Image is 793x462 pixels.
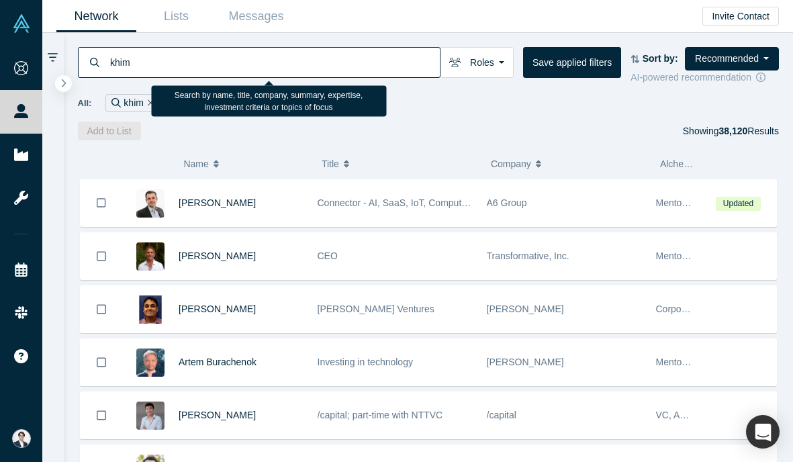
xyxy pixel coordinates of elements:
span: A6 Group [487,197,527,208]
div: AI-powered recommendation [631,71,779,85]
button: Invite Contact [702,7,779,26]
div: khim [105,94,159,112]
span: Results [718,126,779,136]
span: Title [322,150,339,178]
span: [PERSON_NAME] Ventures [318,304,434,314]
span: [PERSON_NAME] [487,304,564,314]
button: Bookmark [81,286,122,332]
button: Title [322,150,477,178]
span: [PERSON_NAME] [487,357,564,367]
a: Artem Burachenok [179,357,256,367]
img: Alchemist Vault Logo [12,14,31,33]
span: VC, Angel [656,410,698,420]
a: [PERSON_NAME] [179,250,256,261]
div: Showing [683,122,779,140]
button: Remove Filter [144,95,154,111]
button: Recommended [685,47,779,71]
span: /capital; part-time with NTTVC [318,410,443,420]
span: All: [78,97,92,110]
img: Mark Chasan's Profile Image [136,242,165,271]
button: Bookmark [81,233,122,279]
a: [PERSON_NAME] [179,304,256,314]
strong: Sort by: [643,53,678,64]
a: [PERSON_NAME] [179,197,256,208]
input: Search by name, title, company, summary, expertise, investment criteria or topics of focus [109,46,440,78]
span: Investing in technology [318,357,413,367]
img: Artem Burachenok's Profile Image [136,349,165,377]
a: Lists [136,1,216,32]
span: CEO [318,250,338,261]
img: Olivier Delerm's Profile Image [136,189,165,218]
button: Bookmark [81,179,122,226]
a: Network [56,1,136,32]
button: Bookmark [81,392,122,438]
button: Bookmark [81,339,122,385]
span: Company [491,150,531,178]
span: /capital [487,410,516,420]
img: Sunidh Jani's Profile Image [136,295,165,324]
span: Name [183,150,208,178]
button: Name [183,150,308,178]
span: Connector - AI, SaaS, IoT, Computer Vision [318,197,498,208]
a: Messages [216,1,296,32]
a: [PERSON_NAME] [179,410,256,420]
img: Eisuke Shimizu's Account [12,429,31,448]
span: Mentor, Angel [656,357,714,367]
button: Add to List [78,122,141,140]
span: Updated [716,197,760,211]
strong: 38,120 [718,126,747,136]
img: Luofei Deng's Profile Image [136,402,165,430]
button: Save applied filters [523,47,621,78]
button: Company [491,150,646,178]
span: Alchemist Role [660,158,722,169]
span: Transformative, Inc. [487,250,569,261]
button: Roles [440,47,514,78]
